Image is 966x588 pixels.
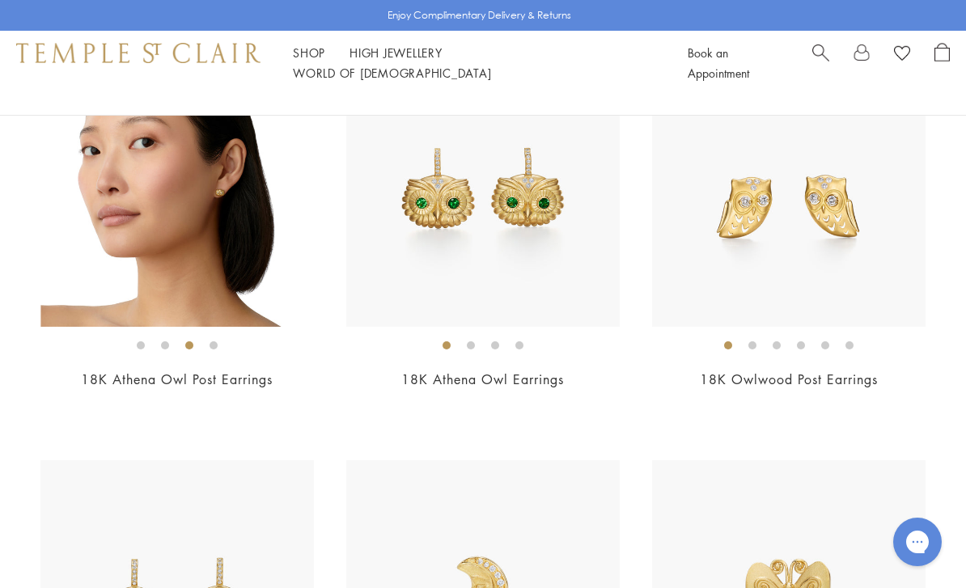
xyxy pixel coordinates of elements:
[688,44,749,81] a: Book an Appointment
[81,370,273,388] a: 18K Athena Owl Post Earrings
[812,43,829,83] a: Search
[346,53,620,327] img: E36186-OWLTG
[16,43,261,62] img: Temple St. Clair
[700,370,878,388] a: 18K Owlwood Post Earrings
[350,44,443,61] a: High JewelleryHigh Jewellery
[401,370,564,388] a: 18K Athena Owl Earrings
[293,43,651,83] nav: Main navigation
[934,43,950,83] a: Open Shopping Bag
[652,53,926,327] img: 18K Owlwood Post Earrings
[894,43,910,67] a: View Wishlist
[40,53,314,327] img: 18K Athena Owl Post Earrings
[388,7,571,23] p: Enjoy Complimentary Delivery & Returns
[293,65,491,81] a: World of [DEMOGRAPHIC_DATA]World of [DEMOGRAPHIC_DATA]
[293,44,325,61] a: ShopShop
[885,512,950,572] iframe: Gorgias live chat messenger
